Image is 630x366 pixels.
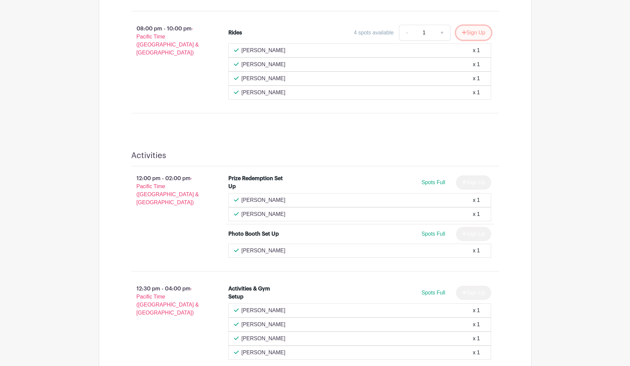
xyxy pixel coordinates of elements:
[137,175,199,205] span: - Pacific Time ([GEOGRAPHIC_DATA] & [GEOGRAPHIC_DATA])
[241,60,285,69] p: [PERSON_NAME]
[241,307,285,315] p: [PERSON_NAME]
[421,179,445,185] span: Spots Full
[421,290,445,295] span: Spots Full
[473,349,480,357] div: x 1
[241,75,285,83] p: [PERSON_NAME]
[473,60,480,69] div: x 1
[241,46,285,54] p: [PERSON_NAME]
[228,174,286,191] div: Prize Redemption Set Up
[121,282,218,320] p: 12:30 pm - 04:00 pm
[228,285,286,301] div: Activities & Gym Setup
[121,22,218,59] p: 08:00 pm - 10:00 pm
[473,196,480,204] div: x 1
[473,321,480,329] div: x 1
[228,29,242,37] div: Rides
[241,210,285,218] p: [PERSON_NAME]
[241,247,285,255] p: [PERSON_NAME]
[473,335,480,343] div: x 1
[473,89,480,97] div: x 1
[241,335,285,343] p: [PERSON_NAME]
[241,321,285,329] p: [PERSON_NAME]
[473,75,480,83] div: x 1
[434,25,450,41] a: +
[473,46,480,54] div: x 1
[241,89,285,97] p: [PERSON_NAME]
[473,247,480,255] div: x 1
[137,286,199,316] span: - Pacific Time ([GEOGRAPHIC_DATA] & [GEOGRAPHIC_DATA])
[121,172,218,209] p: 12:00 pm - 02:00 pm
[456,26,491,40] button: Sign Up
[228,230,279,238] div: Photo Booth Set Up
[131,151,166,160] h4: Activities
[473,307,480,315] div: x 1
[473,210,480,218] div: x 1
[241,349,285,357] p: [PERSON_NAME]
[354,29,394,37] div: 4 spots available
[399,25,414,41] a: -
[241,196,285,204] p: [PERSON_NAME]
[421,231,445,237] span: Spots Full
